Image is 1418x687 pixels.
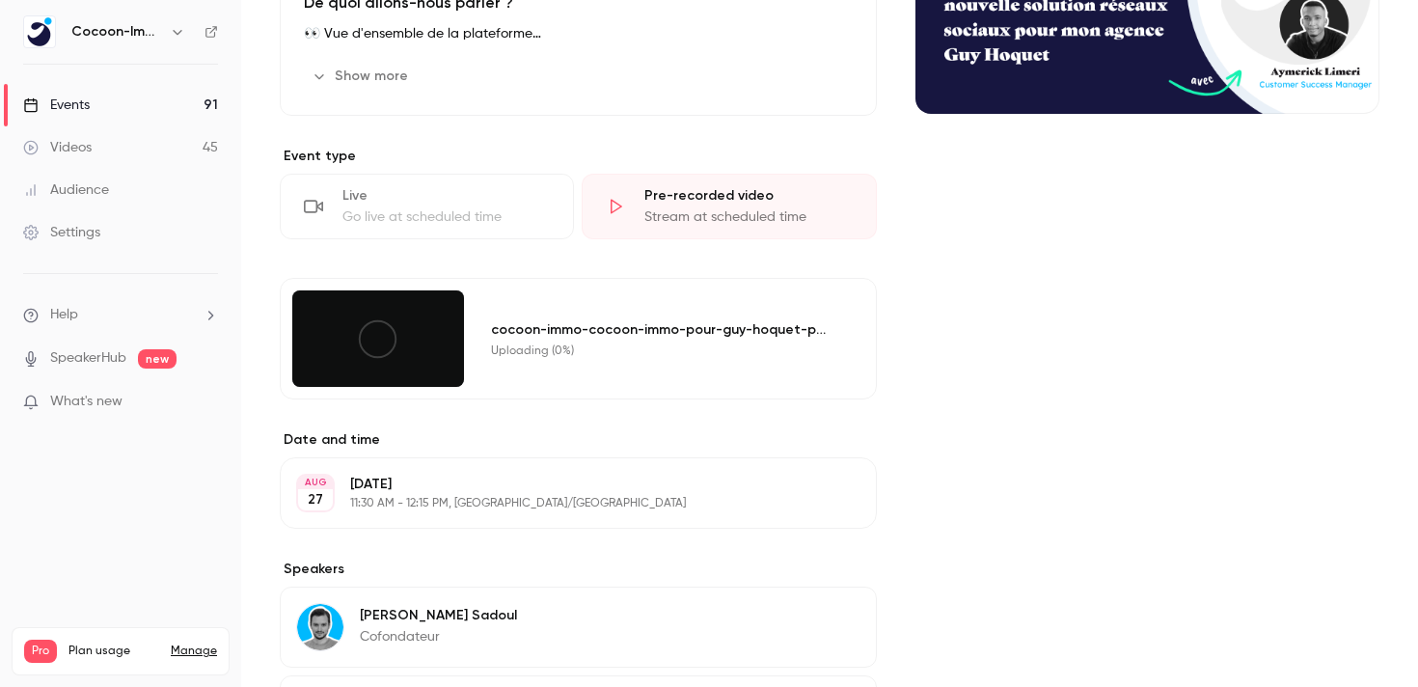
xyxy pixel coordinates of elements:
[360,627,517,646] p: Cofondateur
[23,96,90,115] div: Events
[644,207,852,227] div: Stream at scheduled time
[280,587,877,668] div: Thomas Sadoul[PERSON_NAME] SadoulCofondateur
[342,207,550,227] div: Go live at scheduled time
[491,319,830,340] div: cocoon-immo-cocoon-immo-pour-guy-hoquet-prise-en-main-e2959571.mp4
[23,138,92,157] div: Videos
[280,174,574,239] div: LiveGo live at scheduled time
[304,22,853,45] p: 👀 Vue d'ensemble de la plateforme
[297,604,343,650] img: Thomas Sadoul
[23,223,100,242] div: Settings
[342,186,550,206] div: Live
[23,305,218,325] li: help-dropdown-opener
[582,174,876,239] div: Pre-recorded videoStream at scheduled time
[280,147,877,166] p: Event type
[491,343,830,359] div: Uploading (0%)
[68,644,159,659] span: Plan usage
[304,61,420,92] button: Show more
[350,475,775,494] p: [DATE]
[138,349,177,369] span: new
[50,392,123,412] span: What's new
[644,186,852,206] div: Pre-recorded video
[23,180,109,200] div: Audience
[360,606,517,625] p: [PERSON_NAME] Sadoul
[280,430,877,450] label: Date and time
[171,644,217,659] a: Manage
[24,16,55,47] img: Cocoon-Immo
[50,305,78,325] span: Help
[24,640,57,663] span: Pro
[308,490,323,509] p: 27
[195,394,218,411] iframe: Noticeable Trigger
[298,476,333,489] div: AUG
[280,560,877,579] label: Speakers
[50,348,126,369] a: SpeakerHub
[71,22,162,41] h6: Cocoon-Immo
[350,496,775,511] p: 11:30 AM - 12:15 PM, [GEOGRAPHIC_DATA]/[GEOGRAPHIC_DATA]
